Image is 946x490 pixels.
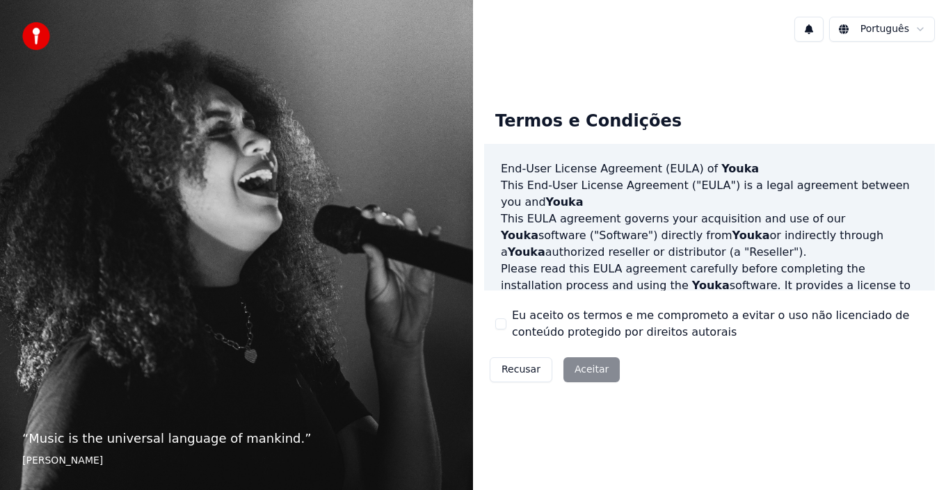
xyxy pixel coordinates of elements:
[501,261,918,327] p: Please read this EULA agreement carefully before completing the installation process and using th...
[484,99,693,144] div: Termos e Condições
[22,429,451,448] p: “ Music is the universal language of mankind. ”
[546,195,584,209] span: Youka
[22,454,451,468] footer: [PERSON_NAME]
[490,357,552,382] button: Recusar
[512,307,924,341] label: Eu aceito os termos e me comprometo a evitar o uso não licenciado de conteúdo protegido por direi...
[508,245,545,259] span: Youka
[721,162,759,175] span: Youka
[501,229,538,242] span: Youka
[692,279,730,292] span: Youka
[501,177,918,211] p: This End-User License Agreement ("EULA") is a legal agreement between you and
[22,22,50,50] img: youka
[501,211,918,261] p: This EULA agreement governs your acquisition and use of our software ("Software") directly from o...
[501,161,918,177] h3: End-User License Agreement (EULA) of
[732,229,770,242] span: Youka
